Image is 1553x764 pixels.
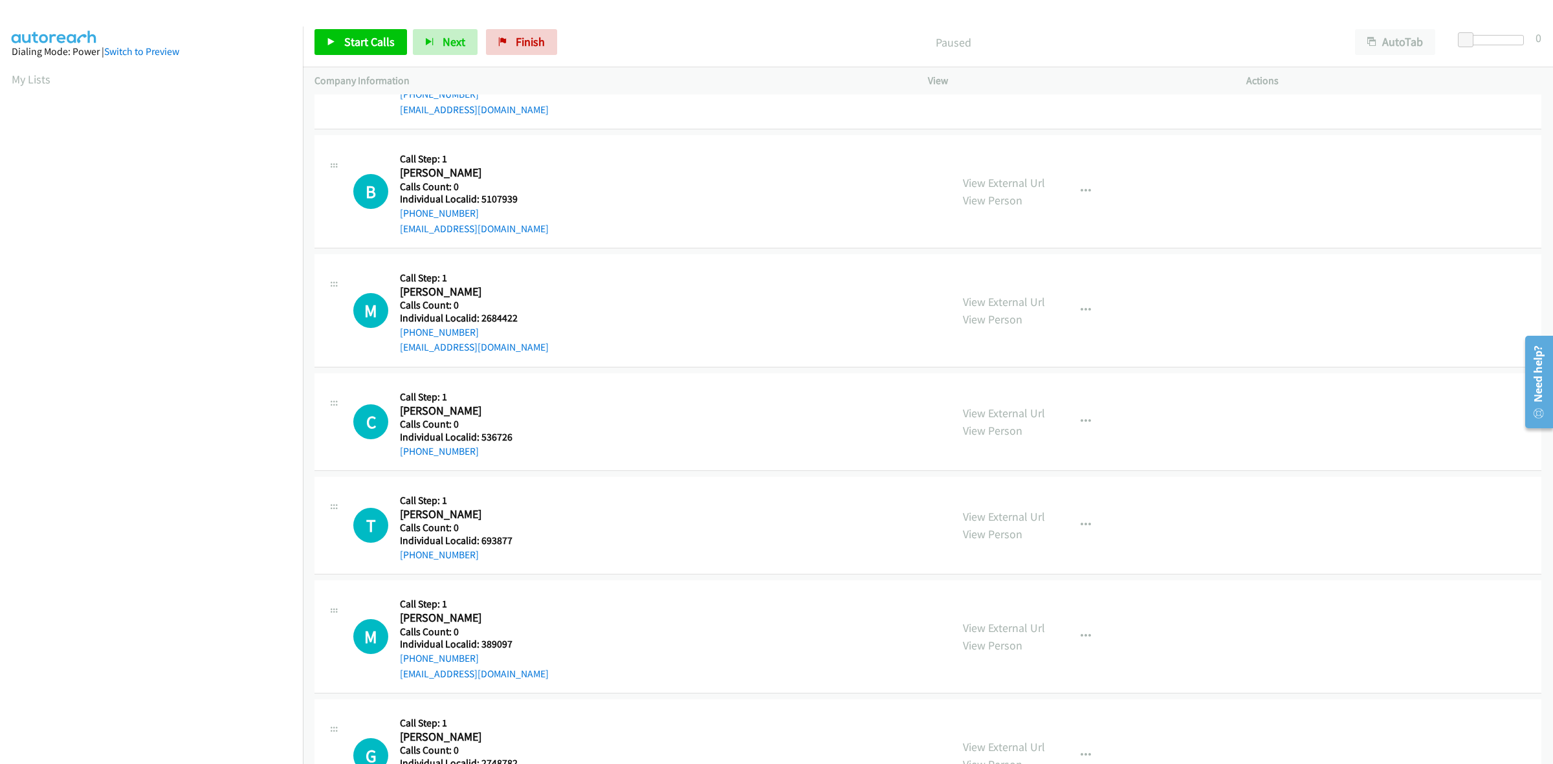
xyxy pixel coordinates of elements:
[400,166,537,180] h2: [PERSON_NAME]
[400,598,549,611] h5: Call Step: 1
[400,104,549,116] a: [EMAIL_ADDRESS][DOMAIN_NAME]
[443,34,465,49] span: Next
[353,508,388,543] div: The call is yet to be attempted
[400,730,537,745] h2: [PERSON_NAME]
[400,223,549,235] a: [EMAIL_ADDRESS][DOMAIN_NAME]
[963,739,1045,754] a: View External Url
[400,717,549,730] h5: Call Step: 1
[353,174,388,209] div: The call is yet to be attempted
[400,534,537,547] h5: Individual Localid: 693877
[400,341,549,353] a: [EMAIL_ADDRESS][DOMAIN_NAME]
[12,72,50,87] a: My Lists
[1246,73,1541,89] p: Actions
[963,294,1045,309] a: View External Url
[353,508,388,543] h1: T
[400,312,549,325] h5: Individual Localid: 2684422
[400,521,537,534] h5: Calls Count: 0
[12,100,303,714] iframe: Dialpad
[516,34,545,49] span: Finish
[400,285,537,300] h2: [PERSON_NAME]
[400,626,549,638] h5: Calls Count: 0
[400,272,549,285] h5: Call Step: 1
[400,744,549,757] h5: Calls Count: 0
[963,175,1045,190] a: View External Url
[400,404,537,419] h2: [PERSON_NAME]
[400,652,479,664] a: [PHONE_NUMBER]
[1464,35,1524,45] div: Delay between calls (in seconds)
[963,423,1022,438] a: View Person
[963,312,1022,327] a: View Person
[400,193,549,206] h5: Individual Localid: 5107939
[400,611,537,626] h2: [PERSON_NAME]
[963,527,1022,541] a: View Person
[400,638,549,651] h5: Individual Localid: 389097
[413,29,478,55] button: Next
[353,619,388,654] h1: M
[963,193,1022,208] a: View Person
[400,88,479,100] a: [PHONE_NUMBER]
[353,404,388,439] div: The call is yet to be attempted
[400,494,537,507] h5: Call Step: 1
[963,509,1045,524] a: View External Url
[353,293,388,328] div: The call is yet to be attempted
[963,406,1045,420] a: View External Url
[400,668,549,680] a: [EMAIL_ADDRESS][DOMAIN_NAME]
[963,620,1045,635] a: View External Url
[314,73,905,89] p: Company Information
[104,45,179,58] a: Switch to Preview
[400,507,537,522] h2: [PERSON_NAME]
[486,29,557,55] a: Finish
[344,34,395,49] span: Start Calls
[400,326,479,338] a: [PHONE_NUMBER]
[353,174,388,209] h1: B
[353,619,388,654] div: The call is yet to be attempted
[353,293,388,328] h1: M
[1515,331,1553,433] iframe: Resource Center
[1355,29,1435,55] button: AutoTab
[963,638,1022,653] a: View Person
[400,180,549,193] h5: Calls Count: 0
[400,299,549,312] h5: Calls Count: 0
[928,73,1223,89] p: View
[12,44,291,60] div: Dialing Mode: Power |
[400,431,537,444] h5: Individual Localid: 536726
[400,445,479,457] a: [PHONE_NUMBER]
[400,418,537,431] h5: Calls Count: 0
[353,404,388,439] h1: C
[400,391,537,404] h5: Call Step: 1
[400,549,479,561] a: [PHONE_NUMBER]
[400,207,479,219] a: [PHONE_NUMBER]
[400,153,549,166] h5: Call Step: 1
[575,34,1332,51] p: Paused
[314,29,407,55] a: Start Calls
[1536,29,1541,47] div: 0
